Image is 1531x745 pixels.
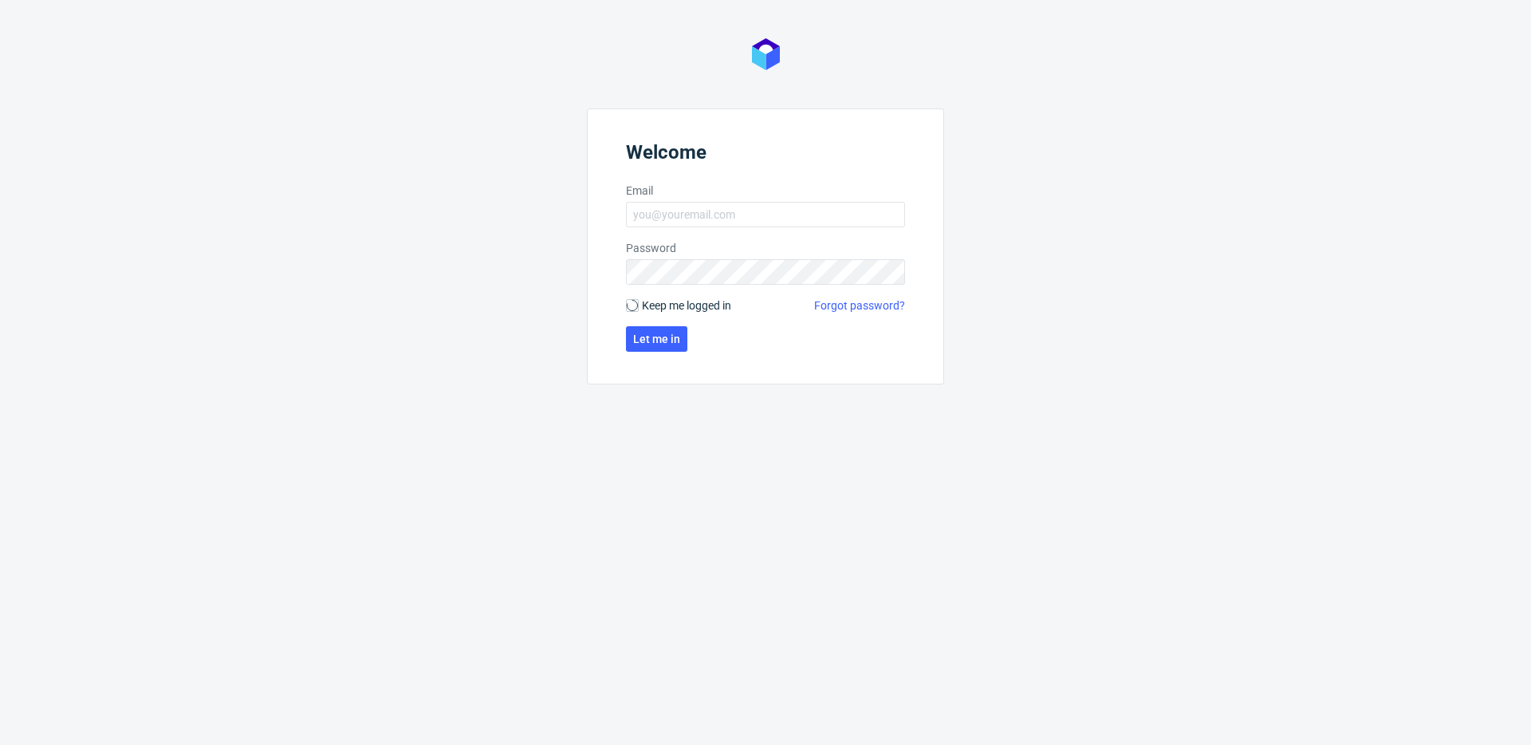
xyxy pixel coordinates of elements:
a: Forgot password? [814,298,905,313]
span: Keep me logged in [642,298,731,313]
label: Email [626,183,905,199]
input: you@youremail.com [626,202,905,227]
span: Let me in [633,333,680,345]
button: Let me in [626,326,687,352]
label: Password [626,240,905,256]
header: Welcome [626,141,905,170]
